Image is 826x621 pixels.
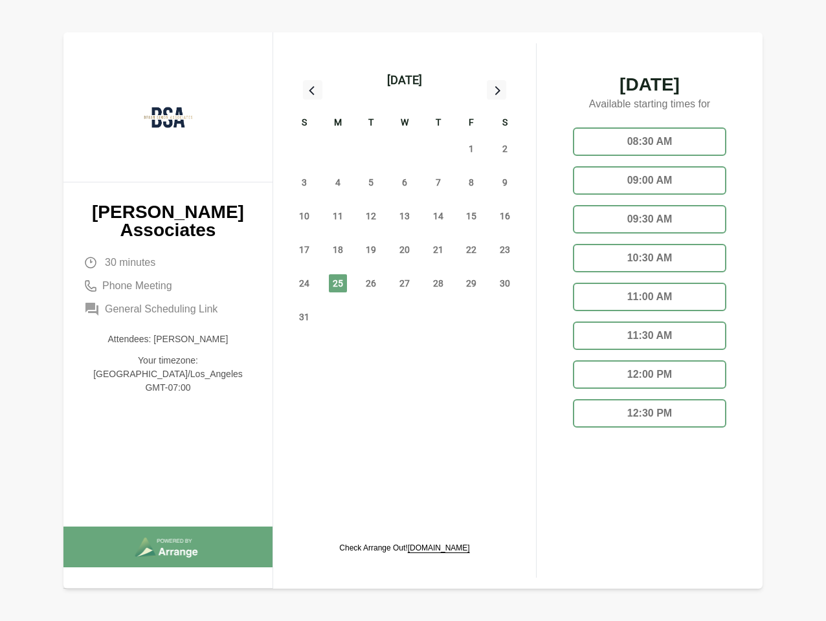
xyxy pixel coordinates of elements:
[105,255,155,270] span: 30 minutes
[573,360,726,389] div: 12:00 PM
[105,301,218,317] span: General Scheduling Link
[573,205,726,234] div: 09:30 AM
[455,115,489,132] div: F
[462,274,480,292] span: Friday, August 29, 2025
[563,94,737,117] p: Available starting times for
[573,399,726,428] div: 12:30 PM
[573,244,726,272] div: 10:30 AM
[462,140,480,158] span: Friday, August 1, 2025
[295,274,313,292] span: Sunday, August 24, 2025
[287,115,321,132] div: S
[329,241,347,259] span: Monday, August 18, 2025
[496,140,514,158] span: Saturday, August 2, 2025
[429,207,447,225] span: Thursday, August 14, 2025
[396,241,414,259] span: Wednesday, August 20, 2025
[387,71,422,89] div: [DATE]
[429,173,447,191] span: Thursday, August 7, 2025
[362,207,380,225] span: Tuesday, August 12, 2025
[573,166,726,195] div: 09:00 AM
[496,207,514,225] span: Saturday, August 16, 2025
[408,543,470,552] a: [DOMAIN_NAME]
[354,115,388,132] div: T
[429,241,447,259] span: Thursday, August 21, 2025
[329,274,347,292] span: Monday, August 25, 2025
[321,115,355,132] div: M
[84,203,252,239] p: [PERSON_NAME] Associates
[573,127,726,156] div: 08:30 AM
[488,115,522,132] div: S
[84,354,252,395] p: Your timezone: [GEOGRAPHIC_DATA]/Los_Angeles GMT-07:00
[563,76,737,94] span: [DATE]
[362,241,380,259] span: Tuesday, August 19, 2025
[295,308,313,326] span: Sunday, August 31, 2025
[362,274,380,292] span: Tuesday, August 26, 2025
[84,332,252,346] p: Attendees: [PERSON_NAME]
[339,543,469,553] p: Check Arrange Out!
[295,173,313,191] span: Sunday, August 3, 2025
[573,283,726,311] div: 11:00 AM
[573,321,726,350] div: 11:30 AM
[295,241,313,259] span: Sunday, August 17, 2025
[429,274,447,292] span: Thursday, August 28, 2025
[295,207,313,225] span: Sunday, August 10, 2025
[396,274,414,292] span: Wednesday, August 27, 2025
[329,207,347,225] span: Monday, August 11, 2025
[462,207,480,225] span: Friday, August 15, 2025
[388,115,421,132] div: W
[396,207,414,225] span: Wednesday, August 13, 2025
[462,173,480,191] span: Friday, August 8, 2025
[496,241,514,259] span: Saturday, August 23, 2025
[329,173,347,191] span: Monday, August 4, 2025
[102,278,172,294] span: Phone Meeting
[396,173,414,191] span: Wednesday, August 6, 2025
[496,274,514,292] span: Saturday, August 30, 2025
[462,241,480,259] span: Friday, August 22, 2025
[421,115,455,132] div: T
[362,173,380,191] span: Tuesday, August 5, 2025
[496,173,514,191] span: Saturday, August 9, 2025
